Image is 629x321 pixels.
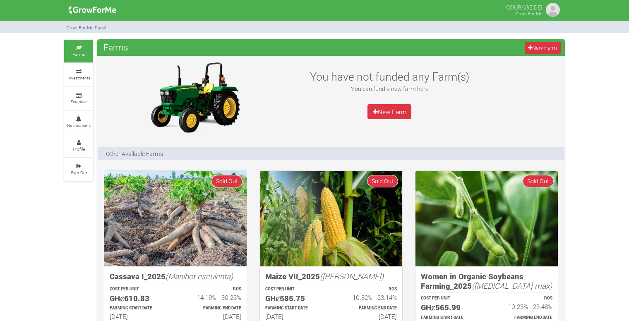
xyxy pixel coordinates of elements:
[66,2,119,18] img: growforme image
[265,313,324,320] h6: [DATE]
[525,42,561,54] a: New Farm
[367,175,398,187] span: Sold Out
[64,111,93,134] a: Notifications
[515,10,543,17] small: Grow For Me
[67,75,90,81] small: Investments
[73,146,85,152] small: Profile
[339,286,397,292] p: ROS
[64,40,93,62] a: Farms
[101,39,130,55] span: Farms
[110,286,168,292] p: COST PER UNIT
[211,175,242,187] span: Sold Out
[421,315,479,321] p: Estimated Farming Start Date
[183,294,241,301] h6: 14.19% - 30.23%
[339,305,397,311] p: Estimated Farming End Date
[494,303,552,310] h6: 10.23% - 23.48%
[110,294,168,303] h5: GHȼ610.83
[64,158,93,181] a: Sign Out
[265,294,324,303] h5: GHȼ585.75
[300,84,479,93] p: You can fund a new farm here
[70,98,87,104] small: Finances
[421,272,552,290] h5: Women in Organic Soybeans Farming_2025
[110,305,168,311] p: Estimated Farming Start Date
[110,313,168,320] h6: [DATE]
[265,286,324,292] p: COST PER UNIT
[523,175,554,187] span: Sold Out
[421,295,479,302] p: COST PER UNIT
[72,51,85,57] small: Farms
[143,60,247,134] img: growforme image
[106,149,163,158] p: Other Available Farms
[64,134,93,157] a: Profile
[183,313,241,320] h6: [DATE]
[64,87,93,110] a: Finances
[339,313,397,320] h6: [DATE]
[421,303,479,312] h5: GHȼ565.99
[367,104,411,119] a: New Farm
[66,24,106,31] small: Grow For Me Panel
[339,294,397,301] h6: 10.82% - 23.14%
[506,2,543,12] p: COURAGE DEI
[183,305,241,311] p: Estimated Farming End Date
[320,271,384,281] i: ([PERSON_NAME])
[64,63,93,86] a: Investments
[472,280,552,291] i: ([MEDICAL_DATA] max)
[110,272,241,281] h5: Cassava I_2025
[494,315,552,321] p: Estimated Farming End Date
[104,171,247,266] img: growforme image
[260,171,402,266] img: growforme image
[415,171,558,266] img: growforme image
[494,295,552,302] p: ROS
[71,170,87,175] small: Sign Out
[265,305,324,311] p: Estimated Farming Start Date
[67,122,91,128] small: Notifications
[265,272,397,281] h5: Maize VII_2025
[166,271,233,281] i: (Manihot esculenta)
[183,286,241,292] p: ROS
[545,2,561,18] img: growforme image
[300,70,479,83] h3: You have not funded any Farm(s)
